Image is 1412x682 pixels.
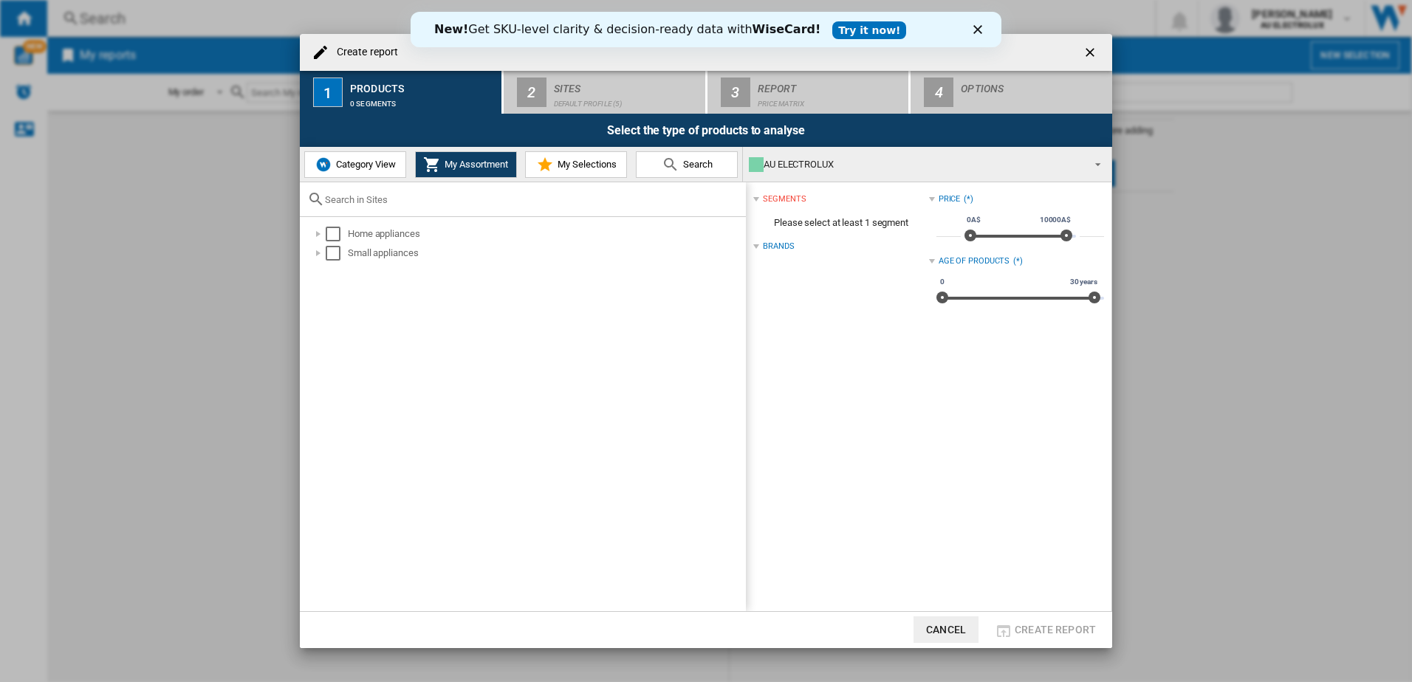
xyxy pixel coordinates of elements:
[329,45,398,60] h4: Create report
[939,193,961,205] div: Price
[1083,45,1100,63] ng-md-icon: getI18NText('BUTTONS.CLOSE_DIALOG')
[753,209,928,237] span: Please select at least 1 segment
[326,227,348,241] md-checkbox: Select
[636,151,738,178] button: Search
[415,151,517,178] button: My Assortment
[441,159,508,170] span: My Assortment
[763,193,806,205] div: segments
[554,159,617,170] span: My Selections
[924,77,953,107] div: 4
[938,276,947,288] span: 0
[990,616,1100,643] button: Create report
[332,159,396,170] span: Category View
[304,151,406,178] button: Category View
[707,71,911,114] button: 3 Report Price Matrix
[554,92,699,108] div: Default profile (5)
[961,77,1106,92] div: Options
[758,92,903,108] div: Price Matrix
[911,71,1112,114] button: 4 Options
[350,92,496,108] div: 0 segments
[504,71,707,114] button: 2 Sites Default profile (5)
[517,77,546,107] div: 2
[325,194,738,205] input: Search in Sites
[763,241,794,252] div: Brands
[1068,276,1100,288] span: 30 years
[679,159,713,170] span: Search
[1038,214,1073,226] span: 10000A$
[315,156,332,173] img: wiser-icon-blue.png
[1015,624,1096,635] span: Create report
[721,77,750,107] div: 3
[313,77,343,107] div: 1
[554,77,699,92] div: Sites
[749,154,1082,175] div: AU ELECTROLUX
[348,227,744,241] div: Home appliances
[939,255,1010,267] div: Age of products
[758,77,903,92] div: Report
[1077,38,1106,67] button: getI18NText('BUTTONS.CLOSE_DIALOG')
[300,114,1112,147] div: Select the type of products to analyse
[411,12,1001,47] iframe: Intercom live chat banner
[300,71,503,114] button: 1 Products 0 segments
[525,151,627,178] button: My Selections
[563,13,578,22] div: Close
[914,616,979,643] button: Cancel
[964,214,983,226] span: 0A$
[348,246,744,261] div: Small appliances
[350,77,496,92] div: Products
[326,246,348,261] md-checkbox: Select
